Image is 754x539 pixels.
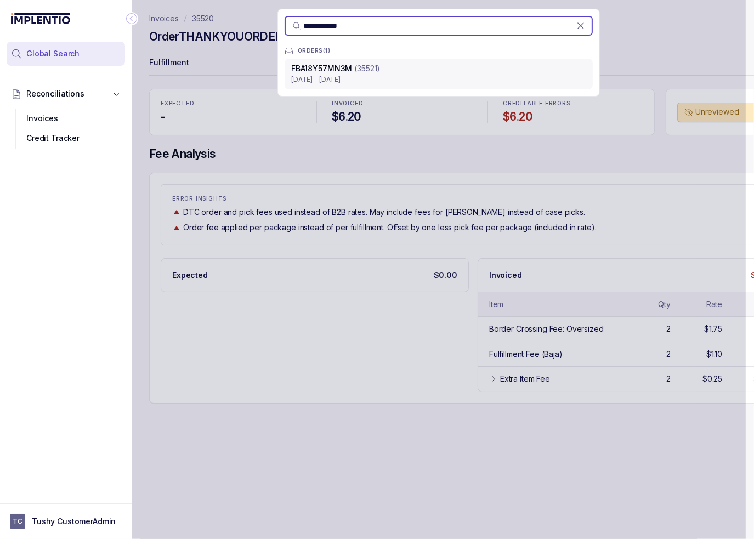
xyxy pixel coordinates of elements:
p: Tushy CustomerAdmin [32,516,116,527]
div: Reconciliations [7,106,125,151]
p: [DATE] - [DATE] [291,74,586,85]
div: Credit Tracker [15,128,116,148]
span: User initials [10,514,25,529]
p: (35521) [354,63,380,74]
span: Reconciliations [26,88,84,99]
div: Invoices [15,109,116,128]
span: FBA18Y57MN3M [291,64,352,73]
span: Global Search [26,48,80,59]
p: ORDERS ( 1 ) [298,48,331,54]
button: User initialsTushy CustomerAdmin [10,514,122,529]
button: Reconciliations [7,82,125,106]
div: Collapse Icon [125,12,138,25]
